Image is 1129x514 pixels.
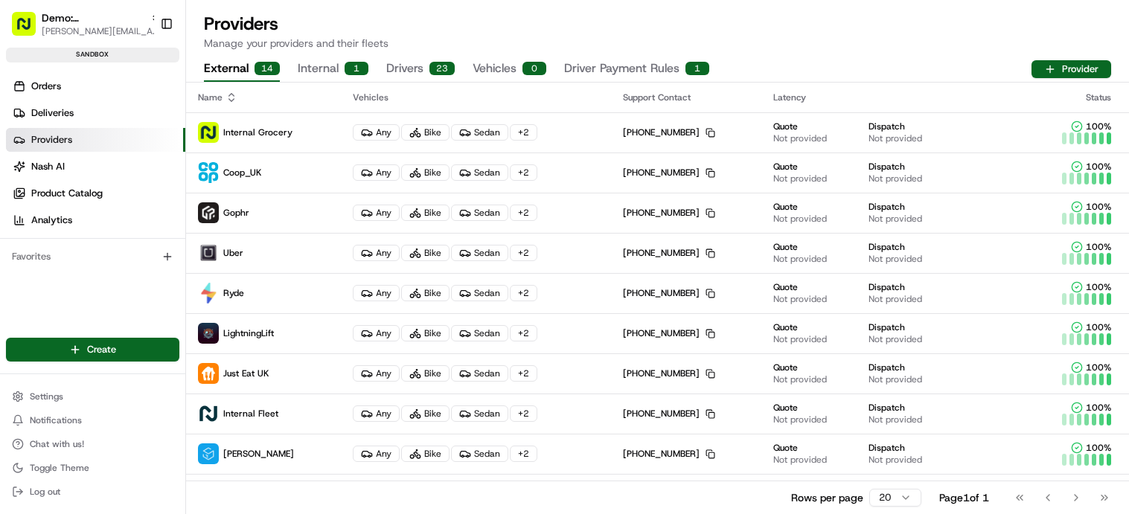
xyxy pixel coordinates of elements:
div: Any [353,446,400,462]
img: profile_batch_delivermii_org_dcCAfZ.png [198,283,219,303]
div: [PHONE_NUMBER] [623,126,715,138]
div: Any [353,164,400,181]
button: External [204,57,280,82]
span: Not provided [773,333,827,345]
span: LightningLift [223,327,274,339]
span: 100 % [1086,201,1111,213]
span: Quote [773,161,798,173]
div: Sedan [451,365,508,382]
div: + 2 [510,446,537,462]
div: Sedan [451,245,508,261]
div: [PHONE_NUMBER] [623,287,715,299]
span: Not provided [869,293,922,305]
span: Notifications [30,414,82,426]
span: Dispatch [869,321,905,333]
span: Internal Fleet [223,408,278,420]
span: Internal Grocery [223,126,292,138]
div: Any [353,205,400,221]
div: Favorites [6,245,179,269]
button: Drivers [386,57,455,82]
span: Not provided [773,293,827,305]
div: Support Contact [623,91,749,103]
div: Sedan [451,405,508,422]
div: sandbox [6,48,179,62]
span: Not provided [869,213,922,225]
div: 14 [255,62,280,75]
div: Sedan [451,325,508,341]
button: Demo: [GEOGRAPHIC_DATA] [42,10,144,25]
span: Not provided [773,132,827,144]
span: Dispatch [869,402,905,414]
span: Uber [223,247,243,259]
a: Nash AI [6,155,185,179]
div: 1 [345,62,368,75]
span: 100 % [1086,321,1111,333]
button: Driver Payment Rules [564,57,709,82]
span: Chat with us! [30,438,84,450]
h1: Providers [204,12,1111,36]
div: Bike [401,285,450,301]
div: Any [353,285,400,301]
div: + 2 [510,124,537,141]
span: Not provided [869,414,922,425]
span: Quote [773,201,798,213]
div: + 2 [510,245,537,261]
span: Dispatch [869,201,905,213]
div: 1 [685,62,709,75]
img: nash.png [198,403,219,424]
div: [PHONE_NUMBER] [623,408,715,420]
span: Not provided [773,213,827,225]
div: Any [353,405,400,422]
span: 100 % [1086,442,1111,454]
span: Not provided [773,373,827,385]
span: 100 % [1086,281,1111,293]
div: + 2 [510,205,537,221]
div: [PHONE_NUMBER] [623,448,715,460]
button: Demo: [GEOGRAPHIC_DATA][PERSON_NAME][EMAIL_ADDRESS][DOMAIN_NAME] [6,6,154,42]
img: profile_batch_expresswheel_org_dcCAfZ.png [198,443,219,464]
span: Ryde [223,287,244,299]
div: Any [353,245,400,261]
a: Providers [6,128,185,152]
span: 100 % [1086,121,1111,132]
button: Provider [1032,60,1111,78]
button: Settings [6,386,179,407]
span: Log out [30,486,60,498]
p: Manage your providers and their fleets [204,36,1111,51]
div: Any [353,365,400,382]
div: Latency [773,91,1011,103]
div: [PHONE_NUMBER] [623,247,715,259]
div: Any [353,124,400,141]
div: Bike [401,446,450,462]
span: Providers [31,133,72,147]
div: + 2 [510,365,537,382]
img: profile_batch_speedydrop_org_dcCAfZ.png [198,242,219,263]
button: Toggle Theme [6,457,179,478]
div: 0 [522,62,546,75]
span: 100 % [1086,402,1111,414]
div: + 2 [510,285,537,301]
div: Bike [401,365,450,382]
span: Gophr [223,207,249,219]
div: [PHONE_NUMBER] [623,207,715,219]
span: Dispatch [869,161,905,173]
div: Sedan [451,446,508,462]
div: [PHONE_NUMBER] [623,167,715,179]
div: Sedan [451,285,508,301]
span: Toggle Theme [30,462,89,474]
div: Bike [401,405,450,422]
button: Vehicles [473,57,546,82]
span: Deliveries [31,106,74,120]
div: Bike [401,124,450,141]
span: 100 % [1086,362,1111,373]
span: Quote [773,402,798,414]
button: Chat with us! [6,434,179,454]
span: [PERSON_NAME][EMAIL_ADDRESS][DOMAIN_NAME] [42,25,161,37]
div: [PHONE_NUMBER] [623,327,715,339]
button: Internal [298,57,368,82]
p: Rows per page [791,490,863,505]
span: 100 % [1086,161,1111,173]
button: Create [6,338,179,362]
span: Not provided [869,333,922,345]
